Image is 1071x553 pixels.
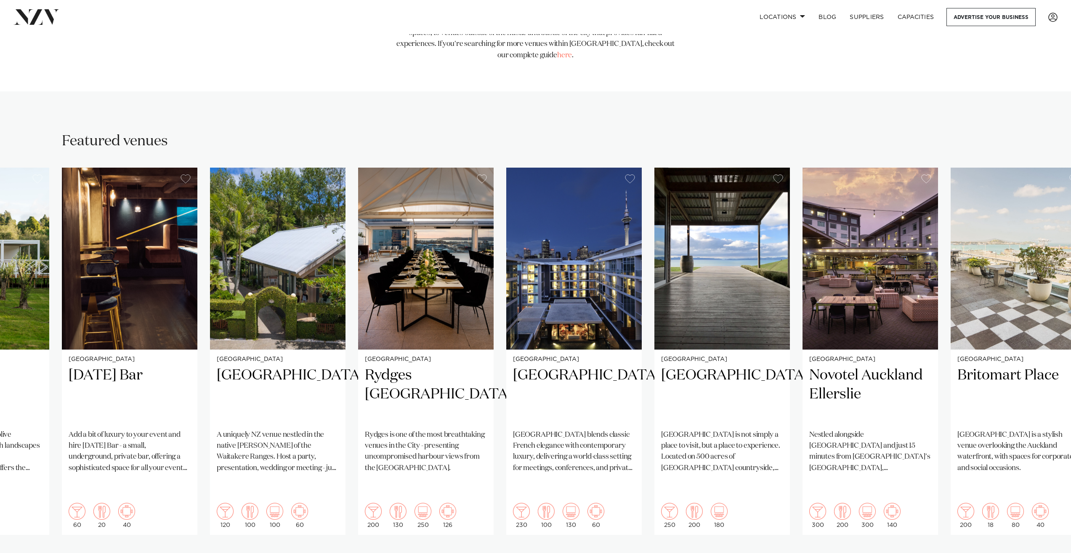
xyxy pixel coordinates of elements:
img: meeting.png [884,503,901,520]
p: Nestled alongside [GEOGRAPHIC_DATA] and just 15 minutes from [GEOGRAPHIC_DATA]'s [GEOGRAPHIC_DATA... [809,430,931,474]
img: cocktail.png [217,503,234,520]
img: meeting.png [439,503,456,520]
h2: [DATE] Bar [69,366,191,423]
swiper-slide: 21 / 26 [506,168,642,535]
swiper-slide: 18 / 26 [62,168,197,535]
div: 80 [1007,503,1024,528]
h2: [GEOGRAPHIC_DATA] [217,366,339,423]
a: here [557,52,572,59]
a: [GEOGRAPHIC_DATA] Rydges [GEOGRAPHIC_DATA] Rydges is one of the most breathtaking venues in the C... [358,168,494,535]
div: 40 [118,503,135,528]
img: meeting.png [291,503,308,520]
div: 230 [513,503,530,528]
a: [GEOGRAPHIC_DATA] Novotel Auckland Ellerslie Nestled alongside [GEOGRAPHIC_DATA] and just 15 minu... [803,168,938,535]
div: 100 [538,503,555,528]
a: BLOG [812,8,843,26]
a: SUPPLIERS [843,8,890,26]
img: dining.png [242,503,258,520]
div: 130 [563,503,579,528]
div: 200 [365,503,382,528]
img: dining.png [686,503,703,520]
a: Sofitel Auckland Viaduct Harbour hotel venue [GEOGRAPHIC_DATA] [GEOGRAPHIC_DATA] [GEOGRAPHIC_DATA... [506,168,642,535]
img: theatre.png [1007,503,1024,520]
div: 40 [1032,503,1049,528]
div: 250 [661,503,678,528]
img: theatre.png [266,503,283,520]
img: cocktail.png [69,503,85,520]
swiper-slide: 19 / 26 [210,168,345,535]
div: 130 [390,503,407,528]
p: Add a bit of luxury to your event and hire [DATE] Bar - a small, underground, private bar, offeri... [69,430,191,474]
p: Rydges is one of the most breathtaking venues in the City - presenting uncompromised harbour view... [365,430,487,474]
div: 100 [242,503,258,528]
img: dining.png [390,503,407,520]
div: 100 [266,503,283,528]
img: theatre.png [711,503,728,520]
h2: Rydges [GEOGRAPHIC_DATA] [365,366,487,423]
img: cocktail.png [513,503,530,520]
img: theatre.png [859,503,876,520]
img: nzv-logo.png [13,9,59,24]
h2: [GEOGRAPHIC_DATA] [513,366,635,423]
swiper-slide: 20 / 26 [358,168,494,535]
small: [GEOGRAPHIC_DATA] [365,356,487,363]
img: cocktail.png [365,503,382,520]
swiper-slide: 23 / 26 [803,168,938,535]
div: 200 [686,503,703,528]
div: 140 [884,503,901,528]
img: dining.png [834,503,851,520]
a: Locations [753,8,812,26]
div: 200 [957,503,974,528]
p: [GEOGRAPHIC_DATA] is not simply a place to visit, but a place to experience. Located on 500 acres... [661,430,783,474]
div: 20 [93,503,110,528]
div: 300 [859,503,876,528]
img: Sofitel Auckland Viaduct Harbour hotel venue [506,168,642,350]
div: 60 [69,503,85,528]
a: [GEOGRAPHIC_DATA] [GEOGRAPHIC_DATA] [GEOGRAPHIC_DATA] is not simply a place to visit, but a place... [654,168,790,535]
img: dining.png [538,503,555,520]
small: [GEOGRAPHIC_DATA] [661,356,783,363]
img: dining.png [93,503,110,520]
small: [GEOGRAPHIC_DATA] [69,356,191,363]
p: A uniquely NZ venue nestled in the native [PERSON_NAME] of the Waitakere Ranges. Host a party, pr... [217,430,339,474]
a: Advertise your business [946,8,1036,26]
a: Capacities [891,8,941,26]
p: [GEOGRAPHIC_DATA] blends classic French elegance with contemporary luxury, delivering a world-cla... [513,430,635,474]
img: cocktail.png [661,503,678,520]
h2: Featured venues [62,132,168,151]
img: cocktail.png [809,503,826,520]
a: [GEOGRAPHIC_DATA] [GEOGRAPHIC_DATA] A uniquely NZ venue nestled in the native [PERSON_NAME] of th... [210,168,345,535]
img: cocktail.png [957,503,974,520]
small: [GEOGRAPHIC_DATA] [513,356,635,363]
div: 126 [439,503,456,528]
img: theatre.png [563,503,579,520]
div: 120 [217,503,234,528]
div: 60 [587,503,604,528]
small: [GEOGRAPHIC_DATA] [809,356,931,363]
swiper-slide: 22 / 26 [654,168,790,535]
div: 250 [415,503,431,528]
h2: Novotel Auckland Ellerslie [809,366,931,423]
div: 300 [809,503,826,528]
a: [GEOGRAPHIC_DATA] [DATE] Bar Add a bit of luxury to your event and hire [DATE] Bar - a small, und... [62,168,197,535]
img: meeting.png [118,503,135,520]
div: 200 [834,503,851,528]
div: 180 [711,503,728,528]
img: dining.png [982,503,999,520]
img: meeting.png [587,503,604,520]
div: 60 [291,503,308,528]
h2: [GEOGRAPHIC_DATA] [661,366,783,423]
img: theatre.png [415,503,431,520]
div: 18 [982,503,999,528]
small: [GEOGRAPHIC_DATA] [217,356,339,363]
img: meeting.png [1032,503,1049,520]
